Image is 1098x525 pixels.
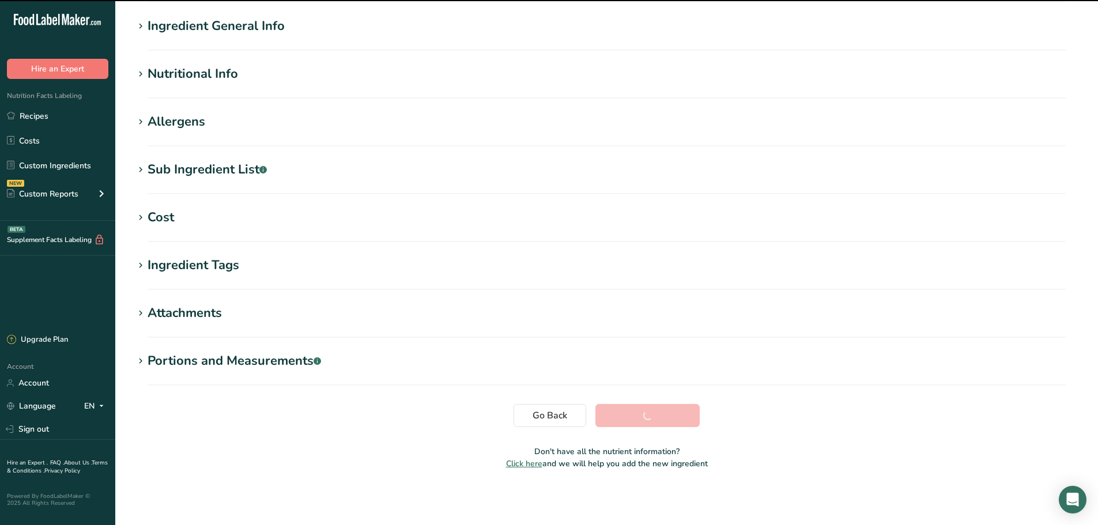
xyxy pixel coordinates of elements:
div: Cost [148,208,174,227]
div: Attachments [148,304,222,323]
span: Go Back [533,409,567,422]
span: Click here [506,458,542,469]
a: Privacy Policy [44,467,80,475]
button: Go Back [514,404,586,427]
div: Open Intercom Messenger [1059,486,1086,513]
div: Ingredient General Info [148,17,285,36]
a: FAQ . [50,459,64,467]
div: Nutritional Info [148,65,238,84]
button: Hire an Expert [7,59,108,79]
div: EN [84,399,108,413]
div: BETA [7,226,25,233]
div: Custom Reports [7,188,78,200]
p: Don't have all the nutrient information? [134,445,1080,458]
a: Hire an Expert . [7,459,48,467]
div: Allergens [148,112,205,131]
div: Powered By FoodLabelMaker © 2025 All Rights Reserved [7,493,108,507]
div: Portions and Measurements [148,352,321,371]
div: NEW [7,180,24,187]
p: and we will help you add the new ingredient [134,458,1080,470]
div: Ingredient Tags [148,256,239,275]
div: Sub Ingredient List [148,160,267,179]
div: Upgrade Plan [7,334,68,346]
a: About Us . [64,459,92,467]
a: Language [7,396,56,416]
a: Terms & Conditions . [7,459,108,475]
